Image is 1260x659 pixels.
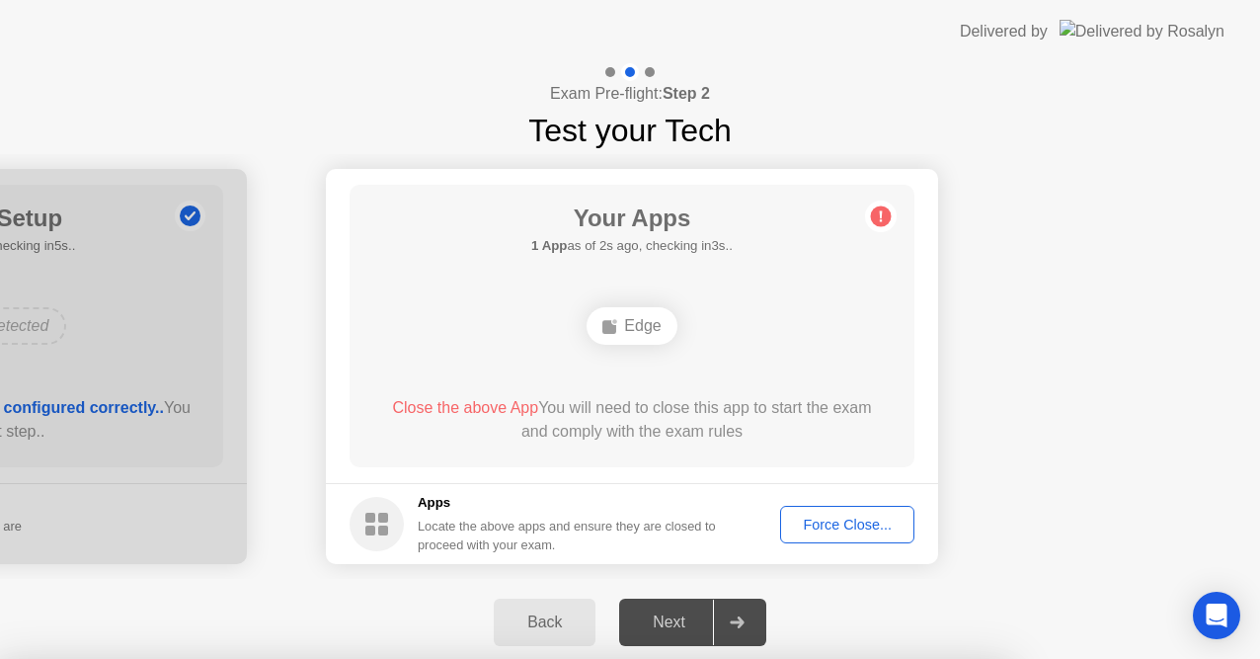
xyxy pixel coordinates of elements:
h5: as of 2s ago, checking in3s.. [531,236,733,256]
div: Open Intercom Messenger [1193,592,1240,639]
h4: Exam Pre-flight: [550,82,710,106]
h1: Test your Tech [528,107,732,154]
img: Delivered by Rosalyn [1060,20,1224,42]
div: Next [625,614,713,631]
h5: Apps [418,493,717,513]
div: Edge [587,307,676,345]
div: Delivered by [960,20,1048,43]
div: Force Close... [787,517,907,533]
div: Locate the above apps and ensure they are closed to proceed with your exam. [418,517,717,554]
b: 1 App [531,238,567,253]
h1: Your Apps [531,201,733,236]
div: Back [500,614,590,631]
span: Close the above App [392,399,538,416]
b: Step 2 [663,85,710,102]
div: You will need to close this app to start the exam and comply with the exam rules [378,396,887,444]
